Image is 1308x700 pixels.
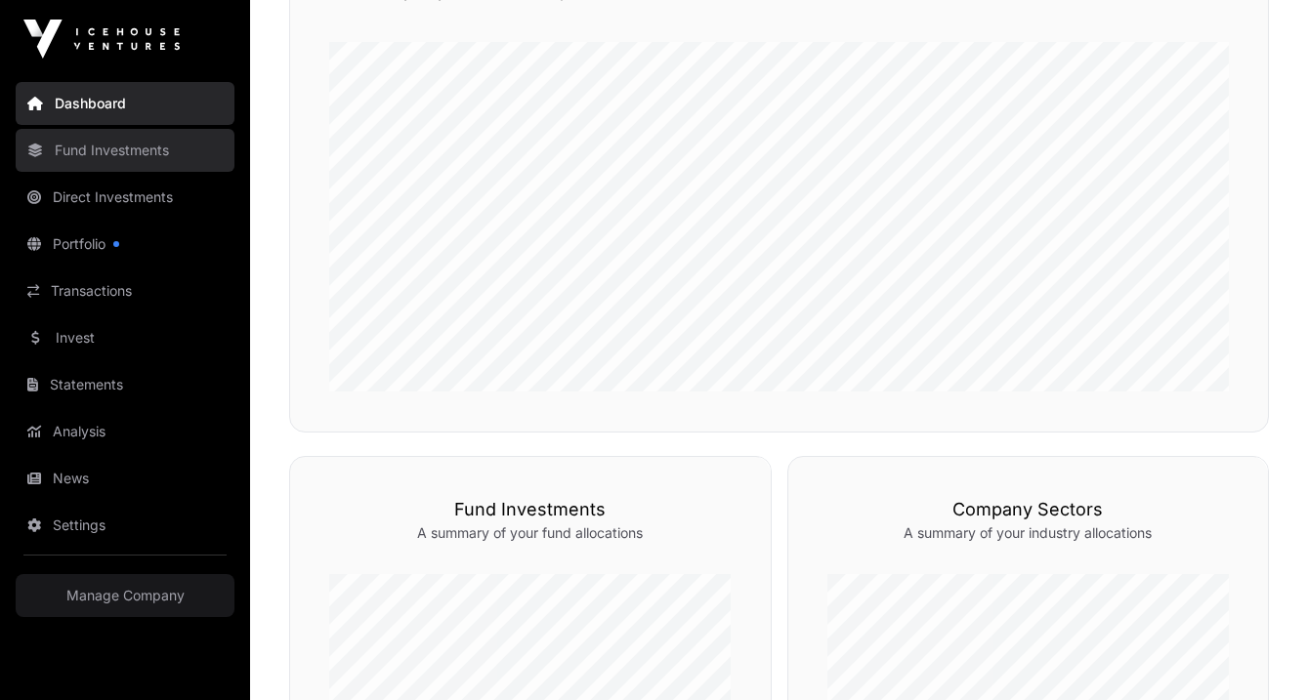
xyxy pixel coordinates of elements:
[16,574,234,617] a: Manage Company
[23,20,180,59] img: Icehouse Ventures Logo
[16,410,234,453] a: Analysis
[16,269,234,312] a: Transactions
[16,457,234,500] a: News
[16,316,234,359] a: Invest
[16,129,234,172] a: Fund Investments
[16,363,234,406] a: Statements
[16,82,234,125] a: Dashboard
[16,504,234,547] a: Settings
[16,223,234,266] a: Portfolio
[16,176,234,219] a: Direct Investments
[329,523,732,543] p: A summary of your fund allocations
[827,496,1230,523] h3: Company Sectors
[1210,606,1308,700] iframe: Chat Widget
[329,496,732,523] h3: Fund Investments
[827,523,1230,543] p: A summary of your industry allocations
